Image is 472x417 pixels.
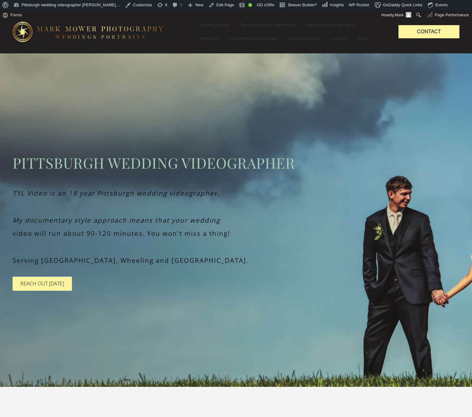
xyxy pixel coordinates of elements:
[225,32,283,46] a: Video/Photo Samples
[13,189,219,198] em: TYL Video is an 18 year Pittsburgh wedding videographer.
[300,18,360,32] a: Wedding Photography
[315,1,317,8] span: •
[398,25,459,38] a: Contact
[196,32,224,46] a: Portraits
[13,277,72,291] a: Reach Out [DATE]
[417,29,441,34] span: Contact
[13,255,459,266] p: Serving [GEOGRAPHIC_DATA], Wheeling and [GEOGRAPHIC_DATA].
[196,18,386,46] nav: Menu
[326,32,353,46] a: Contact
[10,10,22,20] span: Forms
[395,13,404,17] span: Mark
[234,18,300,32] a: The Wedding Experience
[353,32,372,46] a: Blog
[248,3,252,7] div: Good
[13,216,220,225] em: My documentary style approach means that your wedding
[379,10,414,20] a: Howdy,
[196,18,234,32] a: Videography
[13,22,163,42] img: logo-edit1
[20,280,64,287] span: Reach Out [DATE]
[283,32,326,46] a: Senior Pictures
[435,10,469,20] span: Page Performance
[13,153,459,173] span: Pittsburgh wedding videographer
[13,228,459,239] p: video will run about 90-120 minutes. You won't miss a thing!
